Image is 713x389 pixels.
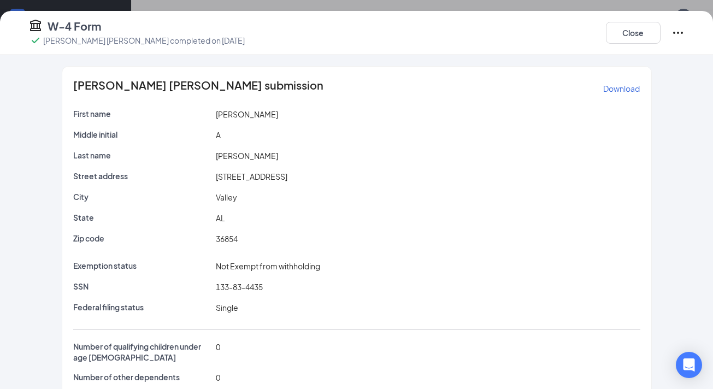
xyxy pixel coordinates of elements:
button: Download [603,80,640,97]
p: Middle initial [73,129,212,140]
span: 0 [216,373,220,382]
p: SSN [73,281,212,292]
span: [PERSON_NAME] [216,109,278,119]
span: 133-83-4435 [216,282,263,292]
span: Single [216,303,238,313]
p: Download [603,83,640,94]
svg: Checkmark [29,34,42,47]
p: [PERSON_NAME] [PERSON_NAME] completed on [DATE] [43,35,245,46]
p: Number of qualifying children under age [DEMOGRAPHIC_DATA] [73,341,212,363]
svg: TaxGovernmentIcon [29,19,42,32]
div: Open Intercom Messenger [676,352,702,378]
p: Street address [73,170,212,181]
span: Not Exempt from withholding [216,261,320,271]
h4: W-4 Form [48,19,101,34]
span: [PERSON_NAME] [PERSON_NAME] submission [73,80,323,97]
p: City [73,191,212,202]
span: [STREET_ADDRESS] [216,172,287,181]
p: Zip code [73,233,212,244]
span: A [216,130,221,140]
p: Federal filing status [73,302,212,313]
button: Close [606,22,661,44]
p: Last name [73,150,212,161]
span: Valley [216,192,237,202]
span: AL [216,213,225,223]
p: State [73,212,212,223]
span: 0 [216,342,220,352]
p: First name [73,108,212,119]
span: 36854 [216,234,238,244]
p: Exemption status [73,260,212,271]
p: Number of other dependents [73,372,212,382]
span: [PERSON_NAME] [216,151,278,161]
svg: Ellipses [671,26,685,39]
